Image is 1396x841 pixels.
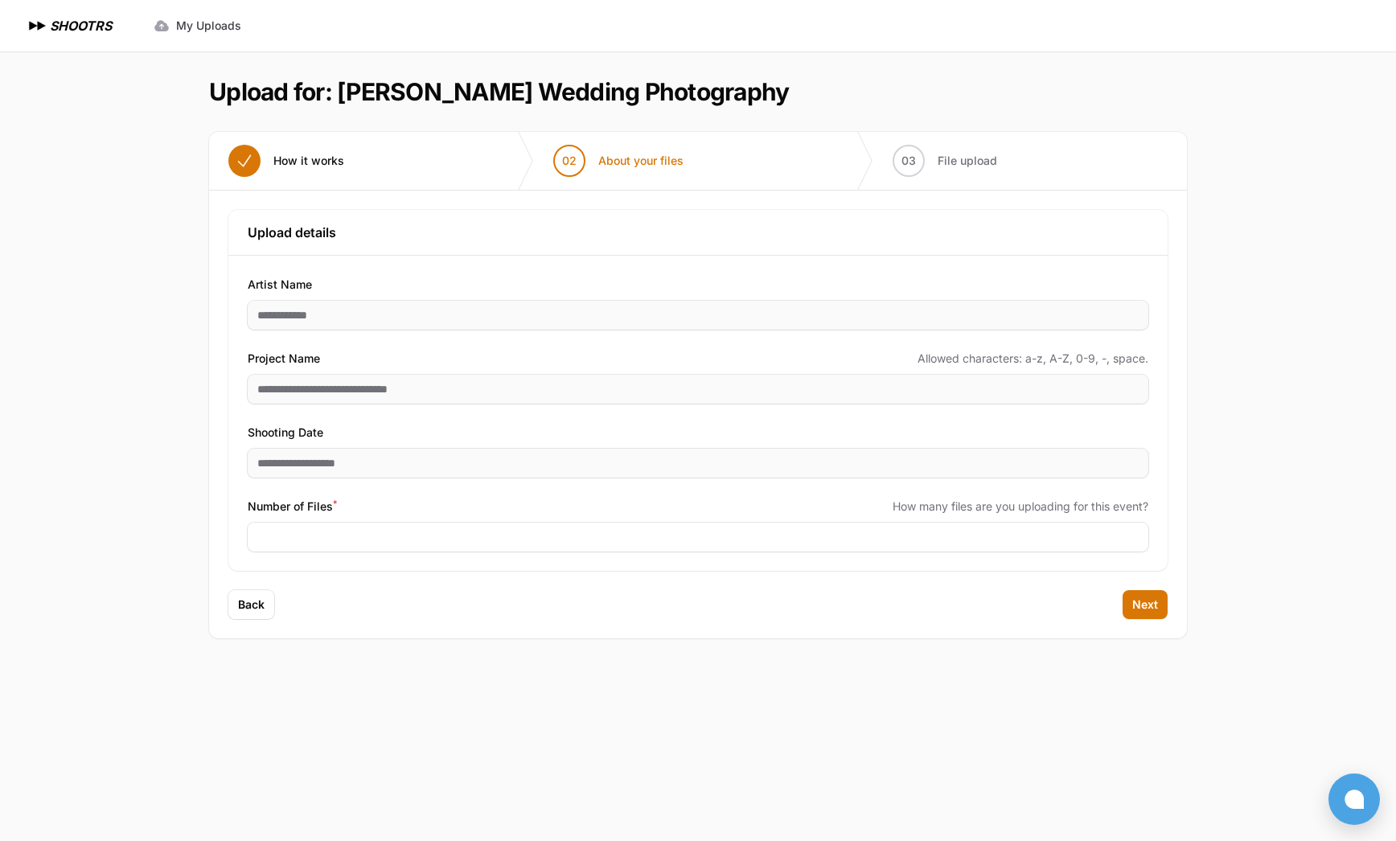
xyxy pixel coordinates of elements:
[893,498,1148,515] span: How many files are you uploading for this event?
[1123,590,1168,619] button: Next
[1328,773,1380,825] button: Open chat window
[26,16,50,35] img: SHOOTRS
[209,132,363,190] button: How it works
[248,349,320,368] span: Project Name
[562,153,577,169] span: 02
[598,153,684,169] span: About your files
[1132,597,1158,613] span: Next
[273,153,344,169] span: How it works
[50,16,112,35] h1: SHOOTRS
[209,77,789,106] h1: Upload for: [PERSON_NAME] Wedding Photography
[918,351,1148,367] span: Allowed characters: a-z, A-Z, 0-9, -, space.
[176,18,241,34] span: My Uploads
[238,597,265,613] span: Back
[248,497,337,516] span: Number of Files
[873,132,1016,190] button: 03 File upload
[26,16,112,35] a: SHOOTRS SHOOTRS
[248,275,312,294] span: Artist Name
[901,153,916,169] span: 03
[534,132,703,190] button: 02 About your files
[228,590,274,619] button: Back
[938,153,997,169] span: File upload
[144,11,251,40] a: My Uploads
[248,223,1148,242] h3: Upload details
[248,423,323,442] span: Shooting Date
